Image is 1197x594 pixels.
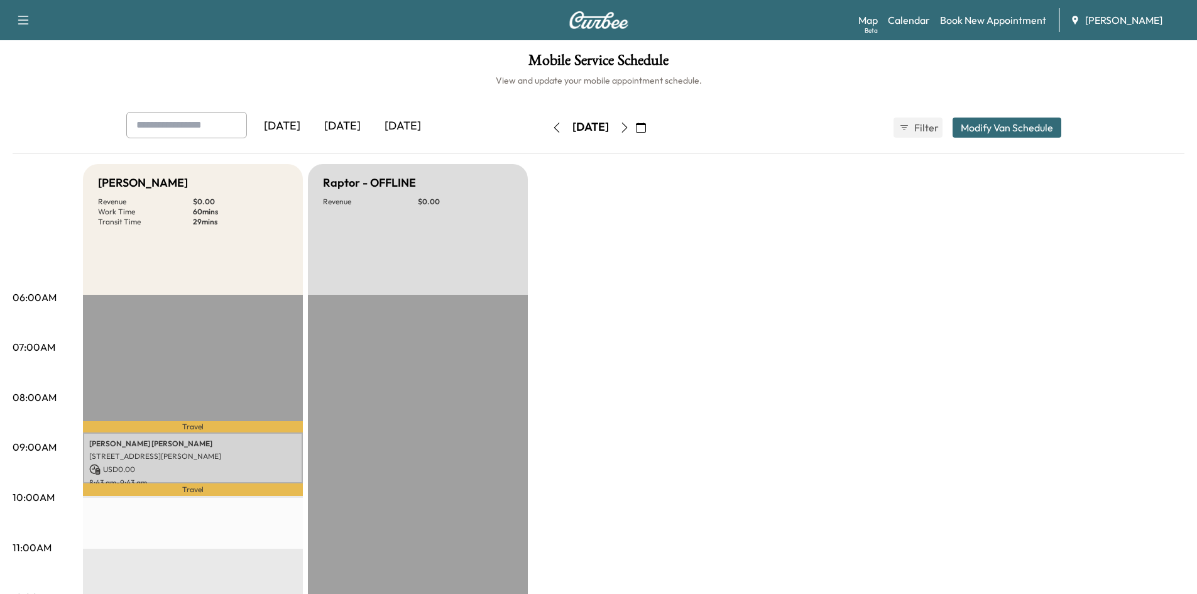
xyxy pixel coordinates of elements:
p: $ 0.00 [193,197,288,207]
p: Revenue [98,197,193,207]
p: 11:00AM [13,540,52,555]
a: MapBeta [858,13,878,28]
p: 8:43 am - 9:43 am [89,478,297,488]
div: [DATE] [572,119,609,135]
div: [DATE] [252,112,312,141]
h5: [PERSON_NAME] [98,174,188,192]
p: [STREET_ADDRESS][PERSON_NAME] [89,451,297,461]
p: 10:00AM [13,490,55,505]
p: [PERSON_NAME] [PERSON_NAME] [89,439,297,449]
div: [DATE] [312,112,373,141]
h1: Mobile Service Schedule [13,53,1184,74]
p: 29 mins [193,217,288,227]
p: 09:00AM [13,439,57,454]
button: Modify Van Schedule [953,118,1061,138]
div: [DATE] [373,112,433,141]
button: Filter [894,118,943,138]
p: $ 0.00 [418,197,513,207]
div: Beta [865,26,878,35]
p: Work Time [98,207,193,217]
span: Filter [914,120,937,135]
img: Curbee Logo [569,11,629,29]
h5: Raptor - OFFLINE [323,174,416,192]
p: 08:00AM [13,390,57,405]
p: Travel [83,483,303,496]
p: Transit Time [98,217,193,227]
p: 60 mins [193,207,288,217]
h6: View and update your mobile appointment schedule. [13,74,1184,87]
span: [PERSON_NAME] [1085,13,1162,28]
p: Travel [83,421,303,432]
a: Calendar [888,13,930,28]
p: Revenue [323,197,418,207]
p: 07:00AM [13,339,55,355]
p: USD 0.00 [89,464,297,475]
p: 06:00AM [13,290,57,305]
a: Book New Appointment [940,13,1046,28]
